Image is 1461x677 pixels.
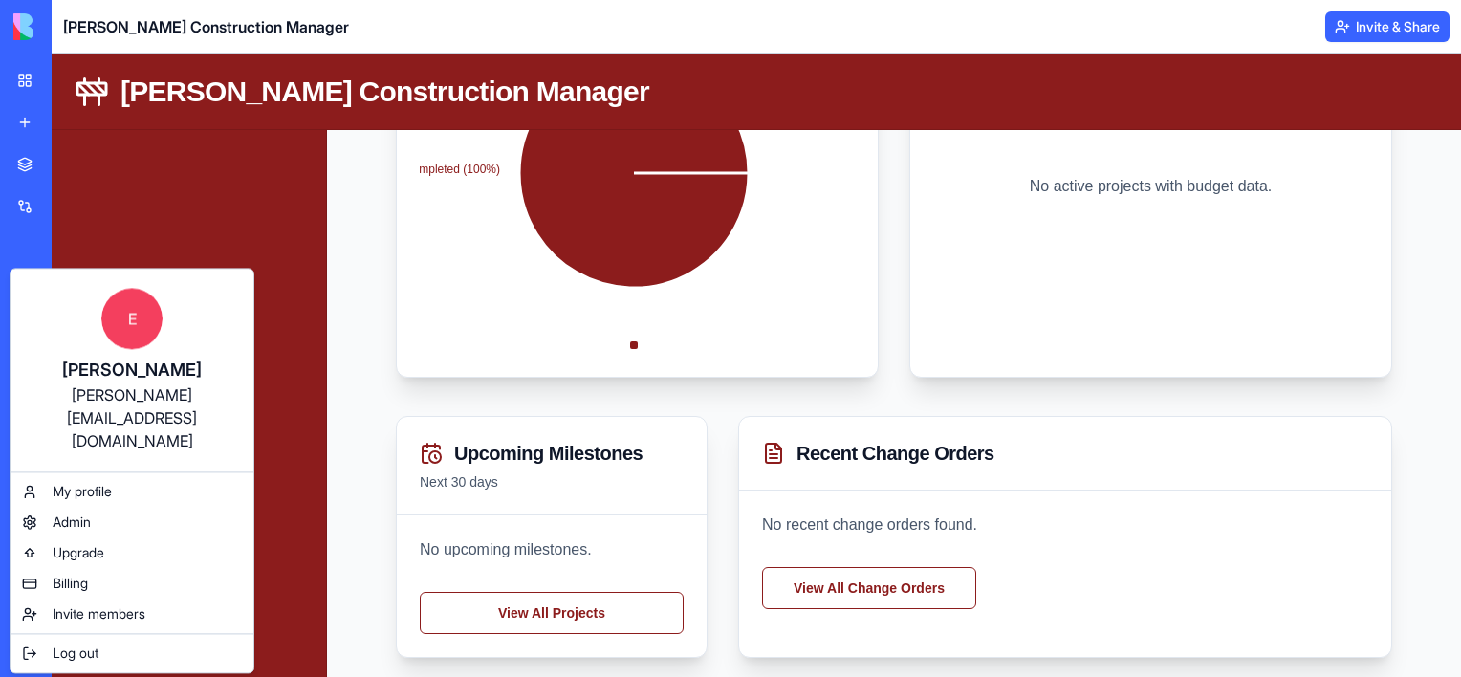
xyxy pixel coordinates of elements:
span: Admin [53,513,91,532]
span: My profile [53,482,112,501]
tspan: Completed (100%) [353,109,448,122]
div: Upcoming Milestones [368,386,632,413]
span: Invite members [53,604,145,623]
p: Next 30 days [368,419,632,438]
a: Invite members [14,599,250,629]
a: View All Projects [368,538,632,580]
div: Recent Change Orders [710,386,1317,413]
span: Upgrade [53,543,104,562]
div: [PERSON_NAME][EMAIL_ADDRESS][DOMAIN_NAME] [30,383,234,452]
a: Billing [14,568,250,599]
span: Log out [53,644,98,663]
a: [PERSON_NAME] Construction Manager [19,17,601,59]
div: [PERSON_NAME] [30,357,234,383]
span: Billing [53,574,88,593]
a: E[PERSON_NAME][PERSON_NAME][EMAIL_ADDRESS][DOMAIN_NAME] [14,273,250,468]
span: E [101,288,163,349]
h1: [PERSON_NAME] Construction Manager [69,21,598,55]
a: Upgrade [14,537,250,568]
a: Admin [14,507,250,537]
p: No upcoming milestones. [368,485,632,508]
a: View All Change Orders [710,513,925,556]
p: No recent change orders found. [710,460,1317,483]
a: My profile [14,476,250,507]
